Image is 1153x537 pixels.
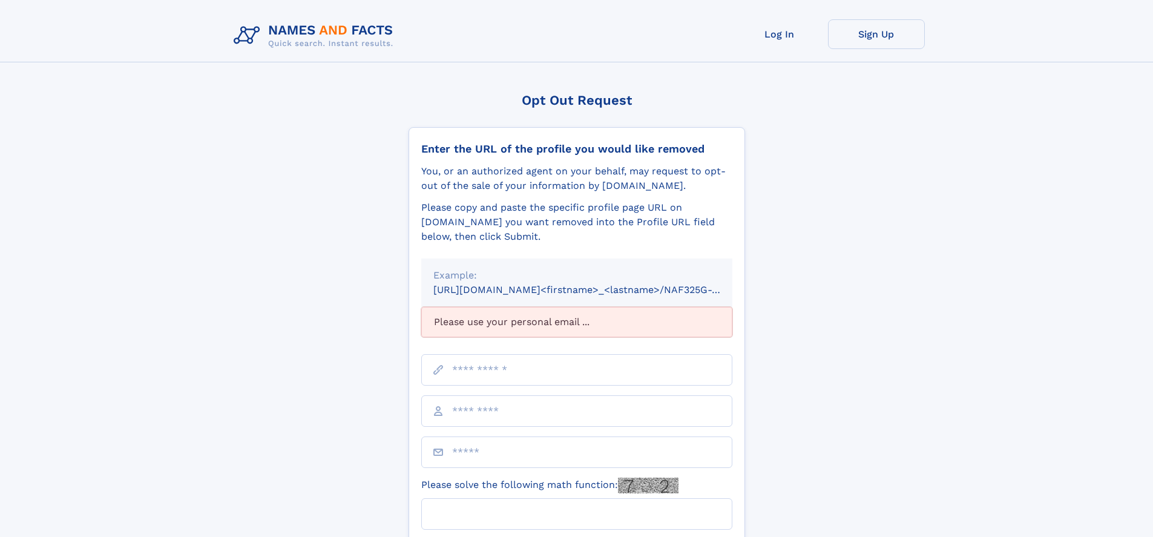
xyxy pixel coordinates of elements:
label: Please solve the following math function: [421,478,678,493]
div: Please use your personal email ... [421,307,732,337]
div: Please copy and paste the specific profile page URL on [DOMAIN_NAME] you want removed into the Pr... [421,200,732,244]
div: Example: [433,268,720,283]
a: Log In [731,19,828,49]
div: You, or an authorized agent on your behalf, may request to opt-out of the sale of your informatio... [421,164,732,193]
a: Sign Up [828,19,925,49]
small: [URL][DOMAIN_NAME]<firstname>_<lastname>/NAF325G-xxxxxxxx [433,284,755,295]
div: Opt Out Request [409,93,745,108]
img: Logo Names and Facts [229,19,403,52]
div: Enter the URL of the profile you would like removed [421,142,732,156]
